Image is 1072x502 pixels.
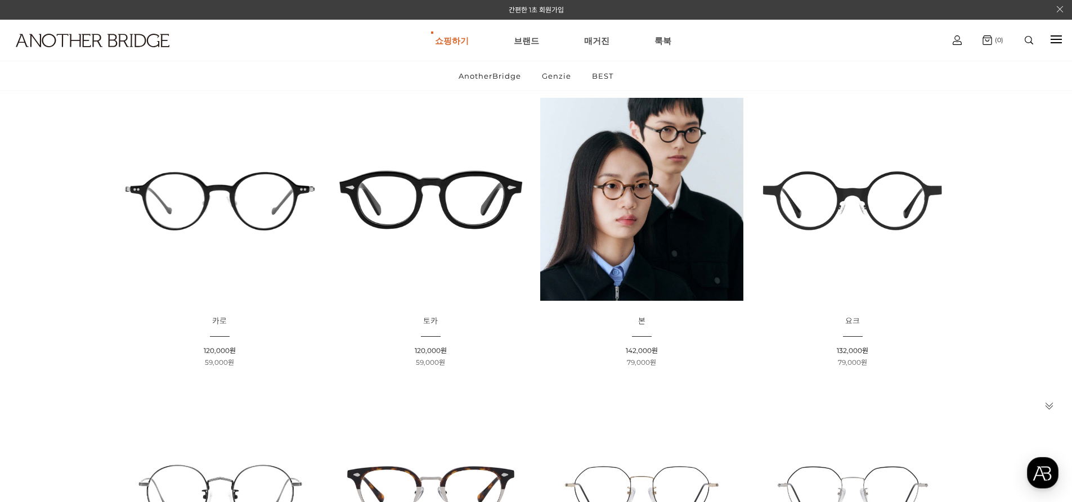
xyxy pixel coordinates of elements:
[415,346,447,355] span: 120,000원
[212,317,227,325] a: 카로
[204,346,236,355] span: 120,000원
[205,358,234,367] span: 59,000원
[838,358,867,367] span: 79,000원
[540,98,743,301] img: 본 - 동그란 렌즈로 돋보이는 아세테이트 안경 이미지
[212,316,227,326] span: 카로
[514,20,539,61] a: 브랜드
[3,356,74,385] a: 홈
[638,317,645,325] a: 본
[845,317,860,325] a: 요크
[751,98,954,301] img: 요크 글라스 - 트렌디한 디자인의 유니크한 안경 이미지
[435,20,469,61] a: 쇼핑하기
[145,356,216,385] a: 설정
[837,346,868,355] span: 132,000원
[582,61,623,91] a: BEST
[118,98,321,301] img: 카로 - 감각적인 디자인의 패션 아이템 이미지
[626,346,658,355] span: 142,000원
[953,35,962,45] img: cart
[638,316,645,326] span: 본
[509,6,564,14] a: 간편한 1초 회원가입
[532,61,581,91] a: Genzie
[16,34,169,47] img: logo
[174,373,187,382] span: 설정
[35,373,42,382] span: 홈
[992,36,1003,44] span: (0)
[654,20,671,61] a: 룩북
[423,316,438,326] span: 토카
[449,61,531,91] a: AnotherBridge
[329,98,532,301] img: 토카 아세테이트 뿔테 안경 이미지
[423,317,438,325] a: 토카
[845,316,860,326] span: 요크
[74,356,145,385] a: 대화
[6,34,167,75] a: logo
[627,358,656,367] span: 79,000원
[983,35,992,45] img: cart
[983,35,1003,45] a: (0)
[1025,36,1033,44] img: search
[584,20,609,61] a: 매거진
[416,358,445,367] span: 59,000원
[103,374,116,383] span: 대화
